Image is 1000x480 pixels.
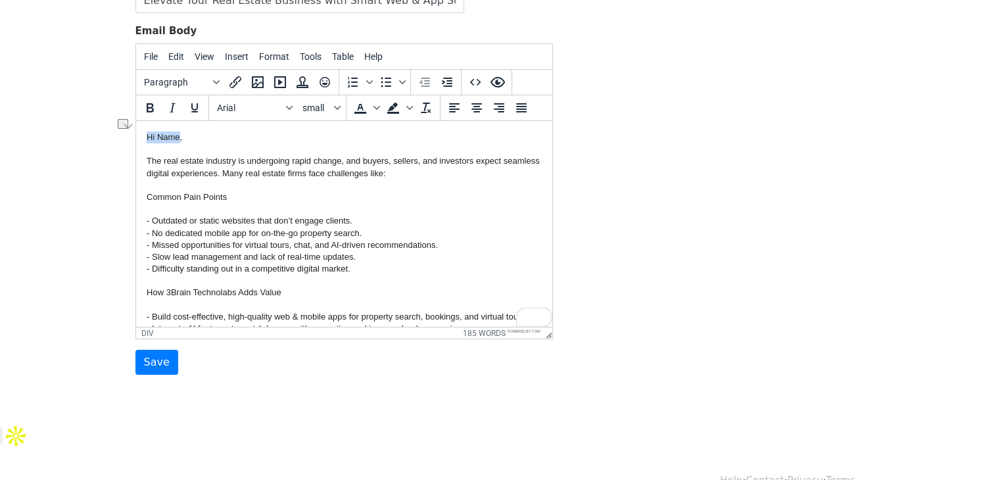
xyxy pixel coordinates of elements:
[259,51,289,62] span: Format
[415,97,437,119] button: Clear formatting
[487,71,509,93] button: Preview
[463,329,506,338] button: 185 words
[332,51,354,62] span: Table
[464,71,487,93] button: Source code
[136,121,552,327] iframe: Rich Text Area. Press ALT-0 for help.
[11,11,406,397] body: To enrich screen reader interactions, please activate Accessibility in Grammarly extension settings
[144,51,158,62] span: File
[168,51,184,62] span: Edit
[488,97,510,119] button: Align right
[195,51,214,62] span: View
[161,97,183,119] button: Italic
[349,97,382,119] div: Text color
[414,71,436,93] button: Decrease indent
[436,71,458,93] button: Increase indent
[217,103,281,113] span: Arial
[364,51,383,62] span: Help
[314,71,336,93] button: Emoticons
[375,71,408,93] div: Bullet list
[11,11,406,298] div: Hi Name, The real estate industry is undergoing rapid change, and buyers, sellers, and investors ...
[139,97,161,119] button: Bold
[183,97,206,119] button: Underline
[141,329,154,338] div: div
[300,51,321,62] span: Tools
[382,97,415,119] div: Background color
[212,97,297,119] button: Fonts
[465,97,488,119] button: Align center
[443,97,465,119] button: Align left
[541,327,552,339] div: Resize
[135,350,178,375] input: Save
[510,97,533,119] button: Justify
[135,24,197,39] label: Email Body
[139,71,224,93] button: Blocks
[144,77,208,87] span: Paragraph
[302,103,331,113] span: small
[934,417,1000,480] iframe: Chat Widget
[297,97,343,119] button: Font sizes
[3,423,29,449] img: Apollo
[508,329,541,333] a: Powered by Tiny
[247,71,269,93] button: Insert/edit image
[224,71,247,93] button: Insert/edit link
[225,51,249,62] span: Insert
[291,71,314,93] button: Insert template
[269,71,291,93] button: Insert/edit media
[342,71,375,93] div: Numbered list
